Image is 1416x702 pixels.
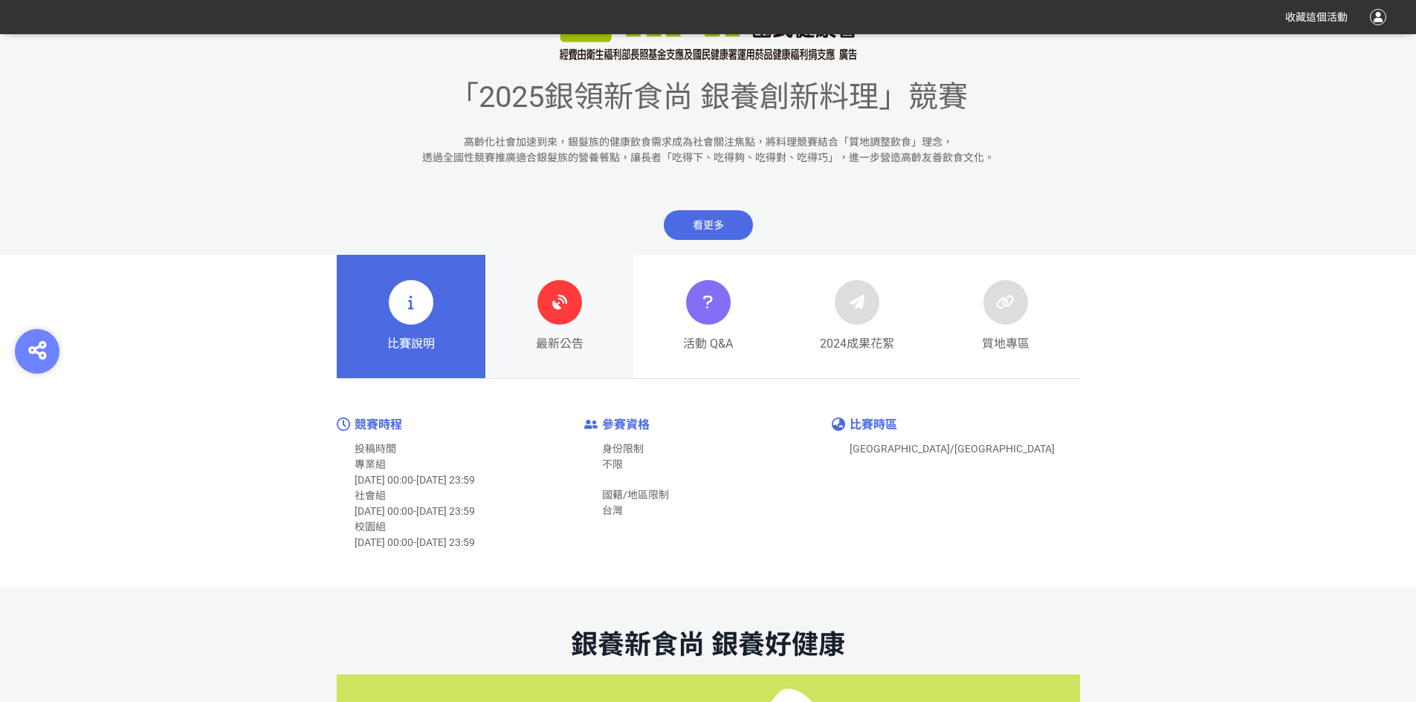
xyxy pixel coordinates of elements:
span: 活動 Q&A [683,335,733,353]
a: 質地專區 [931,255,1080,378]
span: - [413,474,416,486]
strong: 銀養新食尚 銀養好健康 [571,629,845,660]
span: 國籍/地區限制 [602,489,669,501]
span: 社會組 [355,490,386,501]
span: 比賽說明 [387,335,435,353]
span: [DATE] 00:00 [355,505,413,517]
span: 身份限制 [602,443,644,455]
span: - [413,536,416,548]
span: [DATE] 23:59 [416,474,475,486]
a: 「2025銀領新食尚 銀養創新料理」競賽 [449,100,968,108]
span: 台灣 [602,504,623,516]
span: 投稿時間 [355,443,396,455]
span: 校園組 [355,521,386,533]
span: - [413,505,416,517]
span: 看更多 [664,210,753,240]
span: 參賽資格 [602,417,650,432]
span: [DATE] 23:59 [416,536,475,548]
span: 最新公告 [536,335,583,353]
a: 2024成果花絮 [783,255,931,378]
img: icon-enter-limit.61bcfae.png [584,420,598,429]
span: 不限 [602,458,623,470]
a: 活動 Q&A [634,255,783,378]
a: 比賽說明 [337,255,485,378]
span: 質地專區 [982,335,1029,353]
span: [GEOGRAPHIC_DATA]/[GEOGRAPHIC_DATA] [850,443,1055,455]
span: 收藏這個活動 [1285,11,1348,23]
span: 比賽時區 [850,417,897,432]
span: 專業組 [355,458,386,470]
span: [DATE] 23:59 [416,505,475,517]
img: icon-timezone.9e564b4.png [832,417,845,431]
span: [DATE] 00:00 [355,536,413,548]
span: [DATE] 00:00 [355,474,413,486]
span: 「2025銀領新食尚 銀養創新料理」競賽 [449,79,968,114]
a: 最新公告 [485,255,634,378]
span: 2024成果花絮 [820,335,894,353]
img: icon-time.04e13fc.png [337,417,350,431]
span: 競賽時程 [355,417,402,432]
